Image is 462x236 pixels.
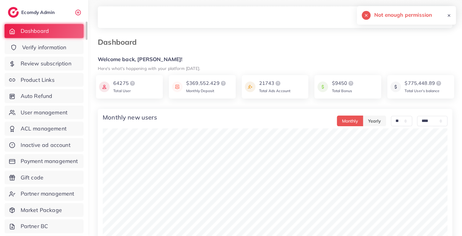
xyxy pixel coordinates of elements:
[245,80,255,94] img: icon payment
[21,109,67,116] span: User management
[347,80,354,87] img: logo
[5,73,84,87] a: Product Links
[274,80,282,87] img: logo
[186,88,214,93] span: Monthly Deposit
[5,122,84,136] a: ACL management
[99,80,110,94] img: icon payment
[98,66,200,71] small: Here's what's happening with your platform [DATE].
[21,9,56,15] h2: Ecomdy Admin
[21,190,74,198] span: Partner management
[21,125,67,133] span: ACL management
[21,92,53,100] span: Auto Refund
[259,80,291,87] div: 21743
[374,11,432,19] h5: Not enough permission
[435,80,442,87] img: logo
[405,88,440,93] span: Total User’s balance
[363,116,386,126] button: Yearly
[5,203,84,217] a: Market Package
[390,80,401,94] img: icon payment
[317,80,328,94] img: icon payment
[332,88,352,93] span: Total Bonus
[5,89,84,103] a: Auto Refund
[113,80,136,87] div: 64275
[21,174,43,182] span: Gift code
[332,80,354,87] div: $9450
[98,38,142,47] h3: Dashboard
[5,154,84,168] a: Payment management
[21,27,49,35] span: Dashboard
[5,171,84,185] a: Gift code
[259,88,291,93] span: Total Ads Account
[5,40,84,54] a: Verify information
[337,116,363,126] button: Monthly
[186,80,227,87] div: $369,552.429
[5,106,84,120] a: User management
[5,219,84,233] a: Partner BC
[405,80,442,87] div: $775,448.89
[220,80,227,87] img: logo
[22,43,67,51] span: Verify information
[172,80,183,94] img: icon payment
[8,7,19,18] img: logo
[103,114,157,121] h4: Monthly new users
[8,7,56,18] a: logoEcomdy Admin
[5,57,84,71] a: Review subscription
[113,88,131,93] span: Total User
[21,60,71,68] span: Review subscription
[21,76,55,84] span: Product Links
[5,187,84,201] a: Partner management
[21,206,62,214] span: Market Package
[98,56,452,63] h5: Welcome back, [PERSON_NAME]!
[5,24,84,38] a: Dashboard
[21,157,78,165] span: Payment management
[21,141,70,149] span: Inactive ad account
[129,80,136,87] img: logo
[21,222,48,230] span: Partner BC
[5,138,84,152] a: Inactive ad account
